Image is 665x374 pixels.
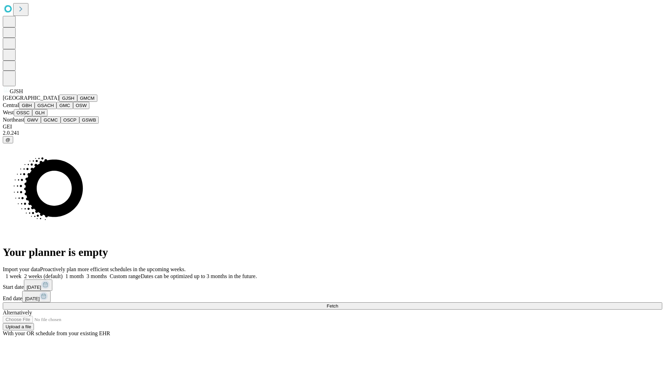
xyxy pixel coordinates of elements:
[3,102,19,108] span: Central
[59,95,77,102] button: GJSH
[110,273,141,279] span: Custom range
[3,310,32,315] span: Alternatively
[32,109,47,116] button: GLH
[35,102,56,109] button: GSACH
[24,273,63,279] span: 2 weeks (default)
[3,246,662,259] h1: Your planner is empty
[22,291,51,302] button: [DATE]
[3,266,40,272] span: Import your data
[3,323,34,330] button: Upload a file
[327,303,338,309] span: Fetch
[24,279,52,291] button: [DATE]
[24,116,41,124] button: GWV
[40,266,186,272] span: Proactively plan more efficient schedules in the upcoming weeks.
[141,273,257,279] span: Dates can be optimized up to 3 months in the future.
[6,273,21,279] span: 1 week
[3,124,662,130] div: GEI
[61,116,79,124] button: OSCP
[65,273,84,279] span: 1 month
[77,95,97,102] button: GMCM
[3,330,110,336] span: With your OR schedule from your existing EHR
[87,273,107,279] span: 3 months
[14,109,33,116] button: OSSC
[56,102,73,109] button: GMC
[3,291,662,302] div: End date
[3,95,59,101] span: [GEOGRAPHIC_DATA]
[73,102,90,109] button: OSW
[79,116,99,124] button: GSWB
[27,285,41,290] span: [DATE]
[19,102,35,109] button: GBH
[3,136,13,143] button: @
[3,117,24,123] span: Northeast
[3,130,662,136] div: 2.0.241
[25,296,39,301] span: [DATE]
[41,116,61,124] button: GCMC
[3,302,662,310] button: Fetch
[10,88,23,94] span: GJSH
[6,137,10,142] span: @
[3,279,662,291] div: Start date
[3,109,14,115] span: West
